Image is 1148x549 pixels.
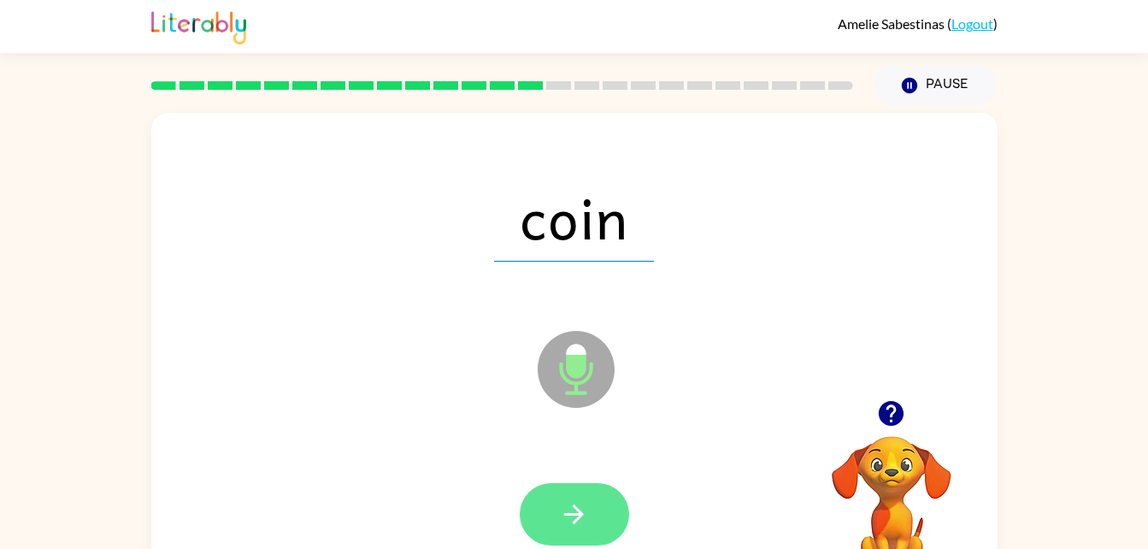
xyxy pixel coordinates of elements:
[874,66,998,105] button: Pause
[838,15,947,32] span: Amelie Sabestinas
[951,15,993,32] a: Logout
[151,7,246,44] img: Literably
[838,15,998,32] div: ( )
[494,173,654,262] span: coin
